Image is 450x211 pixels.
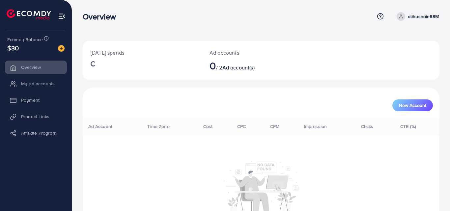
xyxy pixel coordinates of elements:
span: Ad account(s) [222,64,255,71]
img: menu [58,13,66,20]
img: logo [7,9,51,19]
p: Ad accounts [210,49,283,57]
img: image [58,45,65,52]
p: alihusnain6851 [408,13,439,20]
span: 0 [210,58,216,73]
button: New Account [392,99,433,111]
h2: / 2 [210,59,283,72]
span: New Account [399,103,426,108]
p: [DATE] spends [91,49,194,57]
span: Ecomdy Balance [7,36,43,43]
a: alihusnain6851 [394,12,439,21]
span: $30 [7,43,19,53]
h3: Overview [83,12,121,21]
